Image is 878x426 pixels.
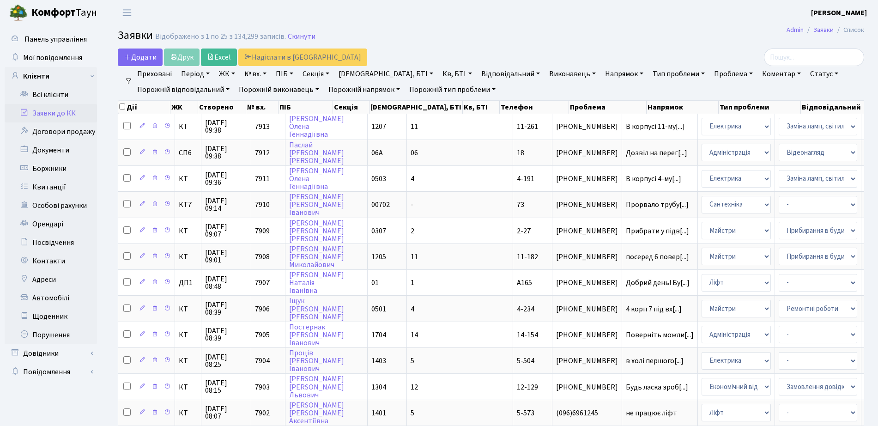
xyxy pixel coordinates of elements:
[371,174,386,184] span: 0503
[289,374,344,400] a: [PERSON_NAME][PERSON_NAME]Львович
[241,66,270,82] a: № вх.
[463,101,499,114] th: Кв, БТІ
[371,382,386,392] span: 1304
[5,49,97,67] a: Мої повідомлення
[5,196,97,215] a: Особові рахунки
[288,32,315,41] a: Скинути
[289,140,344,166] a: Паслай[PERSON_NAME][PERSON_NAME]
[787,25,804,35] a: Admin
[556,149,618,157] span: [PHONE_NUMBER]
[500,101,569,114] th: Телефон
[335,66,437,82] a: [DEMOGRAPHIC_DATA], БТІ
[124,52,157,62] span: Додати
[246,101,279,114] th: № вх.
[289,270,344,296] a: [PERSON_NAME]НаталіяІванівна
[710,66,757,82] a: Проблема
[255,356,270,366] span: 7904
[517,148,524,158] span: 18
[289,296,344,322] a: Іщук[PERSON_NAME][PERSON_NAME]
[371,278,379,288] span: 01
[205,145,247,160] span: [DATE] 09:38
[133,66,176,82] a: Приховані
[235,82,323,97] a: Порожній виконавець
[556,409,618,417] span: (096)6961245
[556,123,618,130] span: [PHONE_NUMBER]
[517,330,538,340] span: 14-154
[719,101,801,114] th: Тип проблеми
[5,270,97,289] a: Адреси
[5,67,97,85] a: Клієнти
[556,253,618,261] span: [PHONE_NUMBER]
[255,226,270,236] span: 7909
[24,34,87,44] span: Панель управління
[411,330,418,340] span: 14
[371,330,386,340] span: 1704
[289,218,344,244] a: [PERSON_NAME][PERSON_NAME][PERSON_NAME]
[5,85,97,104] a: Всі клієнти
[806,66,842,82] a: Статус
[834,25,864,35] li: Список
[5,233,97,252] a: Посвідчення
[289,166,344,192] a: [PERSON_NAME]ОленаГеннадіївна
[556,279,618,286] span: [PHONE_NUMBER]
[205,119,247,134] span: [DATE] 09:38
[371,356,386,366] span: 1403
[205,275,247,290] span: [DATE] 08:48
[764,49,864,66] input: Пошук...
[411,252,418,262] span: 11
[179,253,197,261] span: КТ
[556,305,618,313] span: [PHONE_NUMBER]
[813,25,834,35] a: Заявки
[5,307,97,326] a: Щоденник
[325,82,404,97] a: Порожній напрямок
[5,178,97,196] a: Квитанції
[289,348,344,374] a: Проців[PERSON_NAME]Іванович
[5,363,97,381] a: Повідомлення
[198,101,246,114] th: Створено
[5,252,97,270] a: Контакти
[371,200,390,210] span: 00702
[279,101,333,114] th: ПІБ
[289,400,344,426] a: [PERSON_NAME][PERSON_NAME]Аксентіївна
[179,149,197,157] span: СП6
[9,4,28,22] img: logo.png
[31,5,76,20] b: Комфорт
[170,101,198,114] th: ЖК
[255,174,270,184] span: 7911
[179,279,197,286] span: ДП1
[626,304,682,314] span: 4 корп 7 під вх[...]
[371,252,386,262] span: 1205
[118,49,163,66] a: Додати
[517,408,534,418] span: 5-573
[205,171,247,186] span: [DATE] 09:36
[255,408,270,418] span: 7902
[179,227,197,235] span: КТ
[626,174,681,184] span: В корпусі 4-му[...]
[517,200,524,210] span: 73
[517,382,538,392] span: 12-129
[118,101,170,114] th: Дії
[601,66,647,82] a: Напрямок
[517,278,532,288] span: А165
[811,7,867,18] a: [PERSON_NAME]
[556,201,618,208] span: [PHONE_NUMBER]
[556,383,618,391] span: [PHONE_NUMBER]
[556,227,618,235] span: [PHONE_NUMBER]
[299,66,333,82] a: Секція
[5,104,97,122] a: Заявки до КК
[5,159,97,178] a: Боржники
[31,5,97,21] span: Таун
[272,66,297,82] a: ПІБ
[411,200,413,210] span: -
[205,379,247,394] span: [DATE] 08:15
[626,382,688,392] span: Будь ласка зроб[...]
[179,201,197,208] span: КТ7
[478,66,544,82] a: Відповідальний
[5,122,97,141] a: Договори продажу
[626,330,694,340] span: Поверніть можли[...]
[649,66,708,82] a: Тип проблеми
[179,331,197,339] span: КТ
[773,20,878,40] nav: breadcrumb
[255,252,270,262] span: 7908
[517,356,534,366] span: 5-504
